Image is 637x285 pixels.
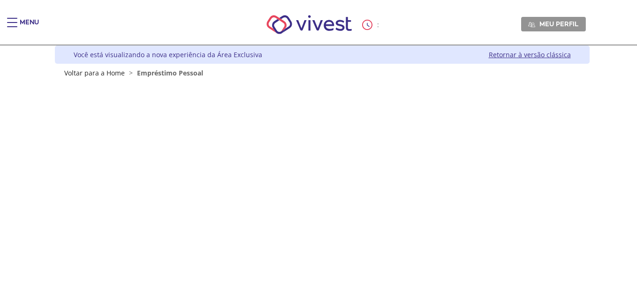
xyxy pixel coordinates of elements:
[521,17,586,31] a: Meu perfil
[127,68,135,77] span: >
[362,20,381,30] div: :
[74,50,262,59] div: Você está visualizando a nova experiência da Área Exclusiva
[539,20,578,28] span: Meu perfil
[20,18,39,37] div: Menu
[489,50,571,59] a: Retornar à versão clássica
[528,21,535,28] img: Meu perfil
[137,68,203,77] span: Empréstimo Pessoal
[48,45,590,285] div: Vivest
[64,68,125,77] a: Voltar para a Home
[256,5,363,45] img: Vivest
